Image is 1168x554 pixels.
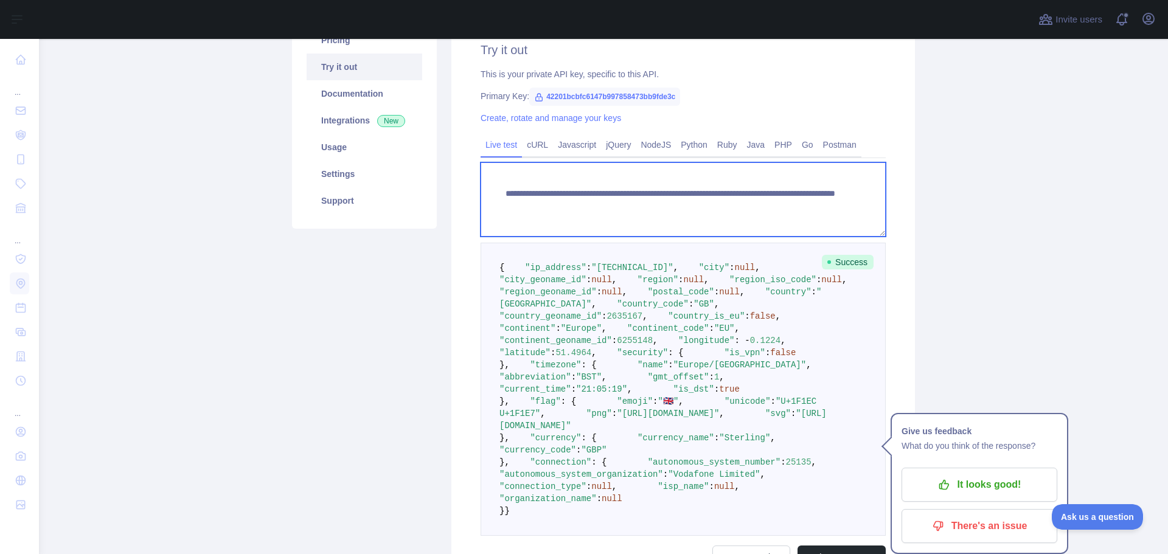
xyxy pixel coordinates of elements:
[10,221,29,246] div: ...
[571,384,576,394] span: :
[740,287,745,297] span: ,
[683,275,704,285] span: null
[581,433,596,443] span: : {
[499,311,602,321] span: "country_geoname_id"
[551,348,555,358] span: :
[627,324,709,333] span: "continent_code"
[622,287,627,297] span: ,
[1036,10,1105,29] button: Invite users
[481,68,886,80] div: This is your private API key, specific to this API.
[765,287,812,297] span: "country"
[307,134,422,161] a: Usage
[668,348,683,358] span: : {
[499,275,586,285] span: "city_geoname_id"
[735,263,756,272] span: null
[638,360,668,370] span: "name"
[709,324,714,333] span: :
[591,457,607,467] span: : {
[1052,504,1144,530] iframe: Toggle Customer Support
[571,372,576,382] span: :
[617,348,668,358] span: "security"
[902,468,1057,502] button: It looks good!
[678,336,734,345] span: "longitude"
[750,336,780,345] span: 0.1224
[499,482,586,491] span: "connection_type"
[742,135,770,154] a: Java
[377,115,405,127] span: New
[499,324,555,333] span: "continent"
[617,409,719,418] span: "[URL][DOMAIN_NAME]"
[816,275,821,285] span: :
[719,409,724,418] span: ,
[771,396,776,406] span: :
[612,275,617,285] span: ,
[499,494,597,504] span: "organization_name"
[658,482,709,491] span: "isp_name"
[499,360,510,370] span: },
[529,88,680,106] span: 42201bcbfc6147b997858473bb9fde3c
[581,360,596,370] span: : {
[576,384,627,394] span: "21:05:19"
[499,469,663,479] span: "autonomous_system_organization"
[581,445,607,455] span: "GBP"
[612,336,617,345] span: :
[714,299,719,309] span: ,
[612,482,617,491] span: ,
[499,336,612,345] span: "continent_geoname_id"
[530,457,591,467] span: "connection"
[725,396,771,406] span: "unicode"
[648,287,714,297] span: "postal_code"
[663,469,668,479] span: :
[504,506,509,516] span: }
[642,311,647,321] span: ,
[617,396,653,406] span: "emoji"
[576,372,602,382] span: "BST"
[729,275,816,285] span: "region_iso_code"
[791,409,796,418] span: :
[586,275,591,285] span: :
[591,482,612,491] span: null
[653,336,658,345] span: ,
[481,41,886,58] h2: Try it out
[673,360,806,370] span: "Europe/[GEOGRAPHIC_DATA]"
[499,396,510,406] span: },
[602,494,622,504] span: null
[1055,13,1102,27] span: Invite users
[902,424,1057,438] h1: Give us feedback
[770,433,775,443] span: ,
[735,482,740,491] span: ,
[307,54,422,80] a: Try it out
[714,433,719,443] span: :
[499,372,571,382] span: "abbreviation"
[714,482,735,491] span: null
[307,187,422,214] a: Support
[765,348,770,358] span: :
[499,348,551,358] span: "latitude"
[530,396,560,406] span: "flag"
[780,336,785,345] span: ,
[668,311,745,321] span: "country_is_eu"
[699,263,729,272] span: "city"
[911,516,1048,536] p: There's an issue
[576,445,581,455] span: :
[530,433,581,443] span: "currency"
[530,360,581,370] span: "timezone"
[760,469,765,479] span: ,
[704,275,709,285] span: ,
[673,263,678,272] span: ,
[601,135,636,154] a: jQuery
[765,409,791,418] span: "svg"
[553,135,601,154] a: Javascript
[712,135,742,154] a: Ruby
[780,457,785,467] span: :
[481,113,621,123] a: Create, rotate and manage your keys
[481,135,522,154] a: Live test
[602,372,607,382] span: ,
[797,135,818,154] a: Go
[729,263,734,272] span: :
[307,107,422,134] a: Integrations New
[668,360,673,370] span: :
[597,287,602,297] span: :
[555,348,591,358] span: 51.4964
[776,311,780,321] span: ,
